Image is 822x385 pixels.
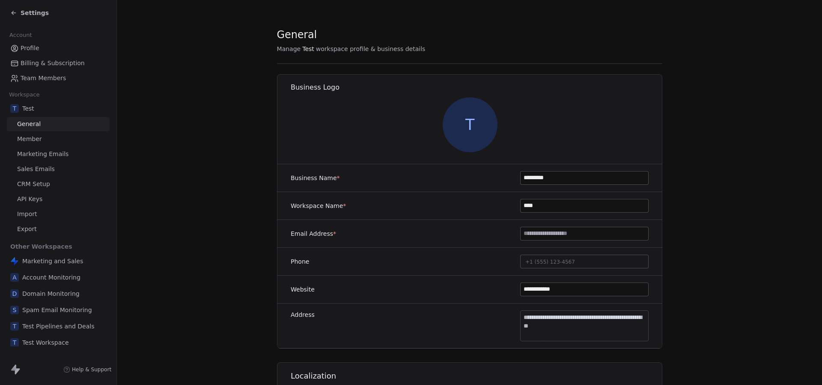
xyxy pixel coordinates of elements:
[63,366,111,373] a: Help & Support
[291,202,346,210] label: Workspace Name
[10,322,19,331] span: T
[10,289,19,298] span: D
[291,174,340,182] label: Business Name
[10,257,19,265] img: Swipe%20One%20Logo%201-1.svg
[6,88,43,101] span: Workspace
[291,310,315,319] label: Address
[22,338,69,347] span: Test Workspace
[17,135,42,144] span: Member
[22,257,83,265] span: Marketing and Sales
[7,177,110,191] a: CRM Setup
[22,273,80,282] span: Account Monitoring
[520,255,649,268] button: +1 (555) 123-4567
[10,338,19,347] span: T
[277,45,301,53] span: Manage
[7,222,110,236] a: Export
[22,104,34,113] span: Test
[7,56,110,70] a: Billing & Subscription
[291,285,315,294] label: Website
[7,147,110,161] a: Marketing Emails
[442,97,497,152] span: T
[17,150,68,159] span: Marketing Emails
[22,306,92,314] span: Spam Email Monitoring
[7,240,76,253] span: Other Workspaces
[21,59,85,68] span: Billing & Subscription
[291,83,663,92] h1: Business Logo
[72,366,111,373] span: Help & Support
[17,120,41,129] span: General
[22,289,80,298] span: Domain Monitoring
[7,71,110,85] a: Team Members
[525,259,575,265] span: +1 (555) 123-4567
[17,165,55,174] span: Sales Emails
[6,29,36,42] span: Account
[10,9,49,17] a: Settings
[17,195,42,204] span: API Keys
[17,180,50,189] span: CRM Setup
[291,371,663,381] h1: Localization
[10,104,19,113] span: T
[302,45,314,53] span: Test
[10,306,19,314] span: S
[277,28,317,41] span: General
[7,41,110,55] a: Profile
[7,117,110,131] a: General
[21,74,66,83] span: Team Members
[7,162,110,176] a: Sales Emails
[316,45,426,53] span: workspace profile & business details
[21,44,39,53] span: Profile
[7,132,110,146] a: Member
[17,210,37,219] span: Import
[10,273,19,282] span: A
[291,229,336,238] label: Email Address
[17,225,37,234] span: Export
[7,207,110,221] a: Import
[7,192,110,206] a: API Keys
[291,257,309,266] label: Phone
[22,322,95,331] span: Test Pipelines and Deals
[21,9,49,17] span: Settings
